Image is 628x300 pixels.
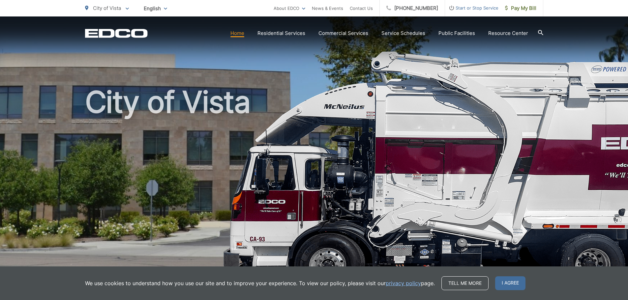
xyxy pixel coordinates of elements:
a: News & Events [312,4,343,12]
a: EDCD logo. Return to the homepage. [85,29,148,38]
a: Tell me more [441,276,489,290]
a: Contact Us [350,4,373,12]
a: Resource Center [488,29,528,37]
span: City of Vista [93,5,121,11]
a: Commercial Services [318,29,368,37]
a: Residential Services [257,29,305,37]
span: Pay My Bill [505,4,536,12]
a: About EDCO [274,4,305,12]
p: We use cookies to understand how you use our site and to improve your experience. To view our pol... [85,279,435,287]
a: Home [230,29,244,37]
a: Service Schedules [381,29,425,37]
a: Public Facilities [438,29,475,37]
a: privacy policy [386,279,421,287]
h1: City of Vista [85,86,543,294]
span: I agree [495,276,525,290]
span: English [139,3,172,14]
